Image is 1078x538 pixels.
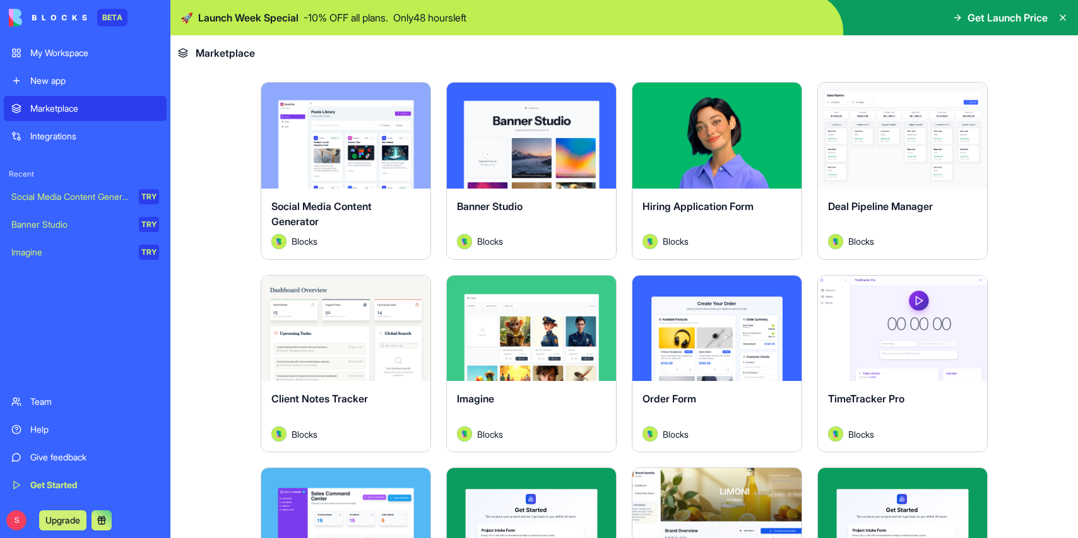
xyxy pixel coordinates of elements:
[457,200,523,213] span: Banner Studio
[139,189,159,204] div: TRY
[304,10,388,25] p: - 10 % OFF all plans.
[30,423,159,436] div: Help
[11,246,130,259] div: Imagine
[4,212,167,237] a: Banner StudioTRY
[393,10,466,25] p: Only 48 hours left
[632,82,802,260] a: Hiring Application FormAvatarBlocks
[261,275,431,453] a: Client Notes TrackerAvatarBlocks
[632,275,802,453] a: Order FormAvatarBlocks
[4,169,167,179] span: Recent
[643,392,696,405] span: Order Form
[817,82,988,260] a: Deal Pipeline ManagerAvatarBlocks
[196,45,255,61] span: Marketplace
[643,426,658,442] img: Avatar
[663,235,689,248] span: Blocks
[97,9,127,26] div: BETA
[446,82,617,260] a: Banner StudioAvatarBlocks
[4,184,167,209] a: Social Media Content GeneratorTRY
[181,10,193,25] span: 🚀
[457,234,472,249] img: Avatar
[39,510,86,530] button: Upgrade
[477,235,503,248] span: Blocks
[271,200,372,228] span: Social Media Content Generator
[848,428,874,441] span: Blocks
[828,200,933,213] span: Deal Pipeline Manager
[30,74,159,87] div: New app
[11,190,130,203] div: Social Media Content Generator
[828,392,904,405] span: TimeTracker Pro
[643,200,754,213] span: Hiring Application Form
[30,479,159,491] div: Get Started
[139,217,159,232] div: TRY
[848,235,874,248] span: Blocks
[271,426,287,442] img: Avatar
[30,130,159,143] div: Integrations
[457,426,472,442] img: Avatar
[30,102,159,115] div: Marketplace
[968,10,1048,25] span: Get Launch Price
[828,426,843,442] img: Avatar
[261,82,431,260] a: Social Media Content GeneratorAvatarBlocks
[4,240,167,265] a: ImagineTRY
[271,392,368,405] span: Client Notes Tracker
[9,9,87,26] img: logo
[11,218,130,231] div: Banner Studio
[643,234,658,249] img: Avatar
[4,389,167,414] a: Team
[4,445,167,470] a: Give feedback
[30,395,159,408] div: Team
[292,235,317,248] span: Blocks
[4,472,167,498] a: Get Started
[292,428,317,441] span: Blocks
[446,275,617,453] a: ImagineAvatarBlocks
[663,428,689,441] span: Blocks
[39,513,86,526] a: Upgrade
[477,428,503,441] span: Blocks
[4,124,167,149] a: Integrations
[30,47,159,59] div: My Workspace
[9,9,127,26] a: BETA
[139,245,159,260] div: TRY
[271,234,287,249] img: Avatar
[828,234,843,249] img: Avatar
[457,392,494,405] span: Imagine
[4,96,167,121] a: Marketplace
[198,10,299,25] span: Launch Week Special
[6,510,27,530] span: S
[30,451,159,464] div: Give feedback
[4,417,167,442] a: Help
[4,40,167,66] a: My Workspace
[4,68,167,93] a: New app
[817,275,988,453] a: TimeTracker ProAvatarBlocks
